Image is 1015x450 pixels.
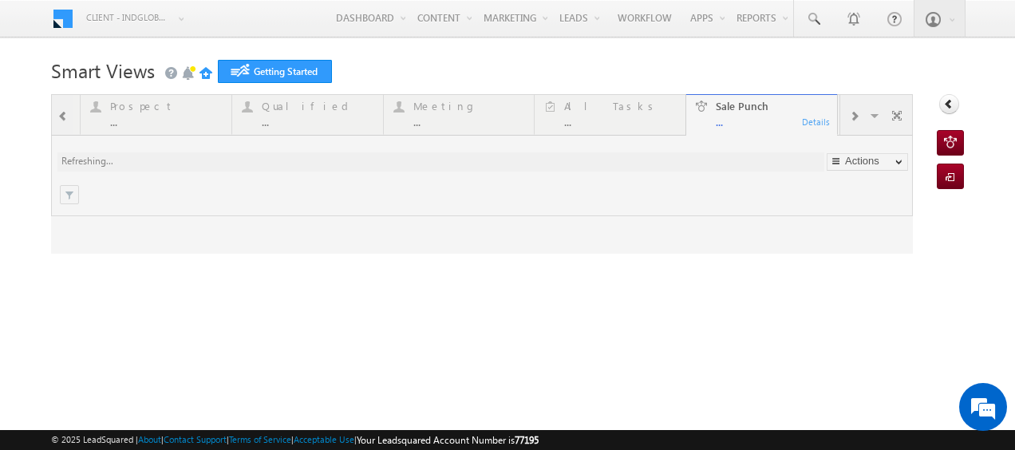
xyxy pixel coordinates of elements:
[164,434,227,444] a: Contact Support
[357,434,539,446] span: Your Leadsquared Account Number is
[294,434,354,444] a: Acceptable Use
[138,434,161,444] a: About
[86,10,170,26] span: Client - indglobal2 (77195)
[218,60,332,83] a: Getting Started
[51,432,539,448] span: © 2025 LeadSquared | | | | |
[51,57,155,83] span: Smart Views
[515,434,539,446] span: 77195
[229,434,291,444] a: Terms of Service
